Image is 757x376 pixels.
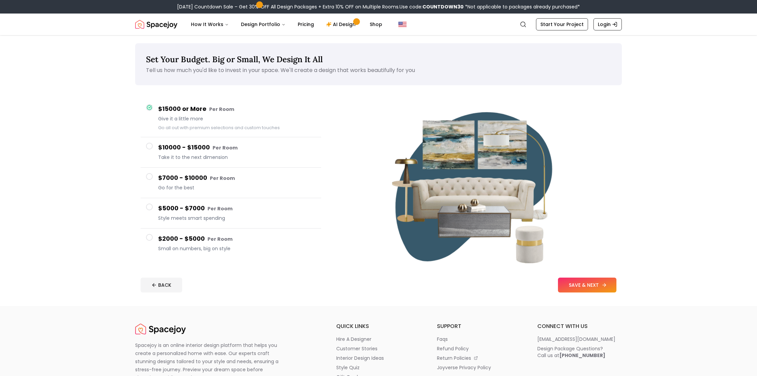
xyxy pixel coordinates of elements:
[437,355,471,361] p: return policies
[437,336,448,343] p: faqs
[336,336,421,343] a: hire a designer
[336,345,377,352] p: customer stories
[158,154,316,161] span: Take it to the next dimension
[364,18,388,31] a: Shop
[437,364,521,371] a: joyverse privacy policy
[141,198,321,229] button: $5000 - $7000 Per RoomStyle meets smart spending
[186,18,388,31] nav: Main
[141,278,182,292] button: BACK
[177,3,580,10] div: [DATE] Countdown Sale – Get 30% OFF All Design Packages + Extra 10% OFF on Multiple Rooms.
[537,336,615,343] p: [EMAIL_ADDRESS][DOMAIN_NAME]
[158,204,316,213] h4: $5000 - $7000
[158,245,316,252] span: Small on numbers, big on style
[209,106,234,113] small: Per Room
[158,115,316,122] span: Give it a little more
[437,345,521,352] a: refund policy
[336,336,371,343] p: hire a designer
[146,54,323,65] span: Set Your Budget. Big or Small, We Design It All
[141,137,321,168] button: $10000 - $15000 Per RoomTake it to the next dimension
[437,336,521,343] a: faqs
[135,322,186,336] img: Spacejoy Logo
[537,322,622,330] h6: connect with us
[135,14,622,35] nav: Global
[207,205,233,212] small: Per Room
[399,3,464,10] span: Use code:
[158,143,316,152] h4: $10000 - $15000
[437,345,469,352] p: refund policy
[559,352,605,359] b: [PHONE_NUMBER]
[141,99,321,137] button: $15000 or More Per RoomGive it a little moreGo all out with premium selections and custom touches
[336,364,360,371] p: style quiz
[537,336,622,343] a: [EMAIL_ADDRESS][DOMAIN_NAME]
[158,234,316,244] h4: $2000 - $5000
[292,18,319,31] a: Pricing
[336,322,421,330] h6: quick links
[141,229,321,259] button: $2000 - $5000 Per RoomSmall on numbers, big on style
[336,355,421,361] a: interior design ideas
[135,322,186,336] a: Spacejoy
[537,345,622,359] a: Design Package Questions?Call us at[PHONE_NUMBER]
[336,364,421,371] a: style quiz
[158,173,316,183] h4: $7000 - $10000
[135,18,177,31] a: Spacejoy
[135,18,177,31] img: Spacejoy Logo
[213,144,238,151] small: Per Room
[141,168,321,198] button: $7000 - $10000 Per RoomGo for the best
[210,175,235,182] small: Per Room
[207,236,233,242] small: Per Room
[437,364,491,371] p: joyverse privacy policy
[593,18,622,30] a: Login
[336,345,421,352] a: customer stories
[422,3,464,10] b: COUNTDOWN30
[158,125,280,131] small: Go all out with premium selections and custom touches
[336,355,384,361] p: interior design ideas
[437,322,521,330] h6: support
[186,18,234,31] button: How It Works
[158,215,316,221] span: Style meets smart spending
[158,104,316,114] h4: $15000 or More
[398,20,407,28] img: United States
[236,18,291,31] button: Design Portfolio
[321,18,363,31] a: AI Design
[558,278,616,292] button: SAVE & NEXT
[537,345,605,359] div: Design Package Questions? Call us at
[437,355,521,361] a: return policies
[158,184,316,191] span: Go for the best
[536,18,588,30] a: Start Your Project
[146,66,611,74] p: Tell us how much you'd like to invest in your space. We'll create a design that works beautifully...
[464,3,580,10] span: *Not applicable to packages already purchased*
